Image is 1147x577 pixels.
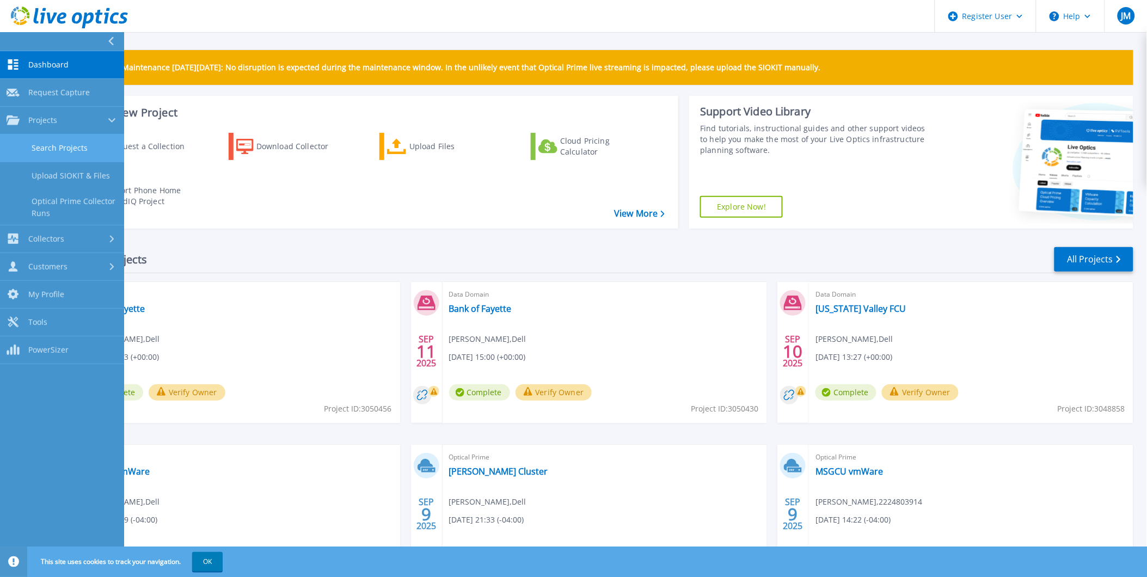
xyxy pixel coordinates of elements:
a: Download Collector [229,133,350,160]
span: 10 [783,347,803,356]
button: OK [192,552,223,572]
span: Complete [449,384,510,401]
a: All Projects [1054,247,1133,272]
span: Project ID: 3048858 [1058,403,1125,415]
span: Optical Prime [449,451,760,463]
span: JM [1121,11,1131,20]
div: Support Video Library [700,105,928,119]
span: 9 [788,510,798,519]
button: Verify Owner [516,384,592,401]
a: [PERSON_NAME] Cluster [449,466,548,477]
p: Scheduled Maintenance [DATE][DATE]: No disruption is expected during the maintenance window. In t... [81,63,821,72]
span: [DATE] 21:33 (-04:00) [449,514,524,526]
a: Explore Now! [700,196,783,218]
a: Upload Files [379,133,501,160]
span: My Profile [28,290,64,299]
span: This site uses cookies to track your navigation. [30,552,223,572]
span: Project ID: 3050430 [691,403,758,415]
span: Collectors [28,234,64,244]
span: Tools [28,317,47,327]
a: Bank of Fayette [449,303,512,314]
span: Dashboard [28,60,69,70]
span: [DATE] 13:27 (+00:00) [815,351,892,363]
button: Verify Owner [149,384,225,401]
span: Data Domain [449,288,760,300]
span: [PERSON_NAME] , 2224803914 [815,496,922,508]
div: Import Phone Home CloudIQ Project [107,185,192,207]
span: PowerSizer [28,345,69,355]
div: SEP 2025 [416,332,437,371]
div: Request a Collection [108,136,195,157]
span: [PERSON_NAME] , Dell [449,333,526,345]
span: [PERSON_NAME] , Dell [449,496,526,508]
span: [DATE] 15:00 (+00:00) [449,351,526,363]
div: Upload Files [409,136,496,157]
div: Cloud Pricing Calculator [560,136,647,157]
div: Download Collector [256,136,344,157]
h3: Start a New Project [77,107,665,119]
span: Data Domain [815,288,1127,300]
a: View More [614,208,665,219]
span: Complete [815,384,876,401]
a: Request a Collection [77,133,199,160]
span: Optical Prime [82,451,394,463]
span: Optical Prime [815,451,1127,463]
div: SEP 2025 [416,494,437,534]
span: 9 [421,510,431,519]
span: [DATE] 14:22 (-04:00) [815,514,891,526]
div: SEP 2025 [783,332,803,371]
span: 11 [416,347,436,356]
a: MSGCU vmWare [815,466,883,477]
a: Cloud Pricing Calculator [531,133,652,160]
span: Project ID: 3050456 [324,403,392,415]
span: Projects [28,115,57,125]
button: Verify Owner [882,384,959,401]
div: Find tutorials, instructional guides and other support videos to help you make the most of your L... [700,123,928,156]
a: [US_STATE] Valley FCU [815,303,906,314]
span: Request Capture [28,88,90,97]
span: Data Domain [82,288,394,300]
span: [PERSON_NAME] , Dell [815,333,893,345]
span: Customers [28,262,68,272]
div: SEP 2025 [783,494,803,534]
